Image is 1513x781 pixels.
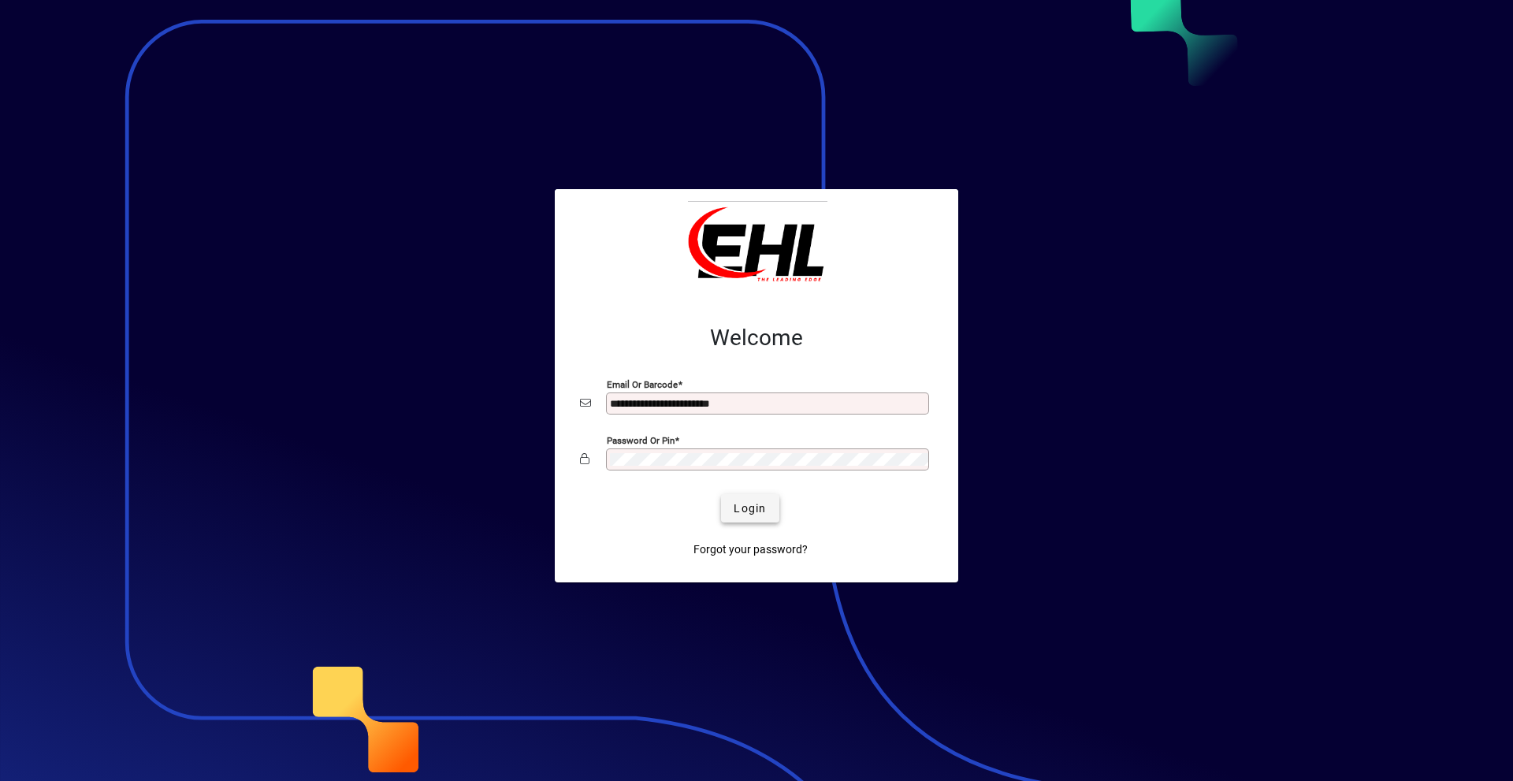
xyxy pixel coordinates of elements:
h2: Welcome [580,325,933,351]
a: Forgot your password? [687,535,814,563]
mat-label: Password or Pin [607,435,675,446]
span: Forgot your password? [693,541,808,558]
button: Login [721,494,779,523]
mat-label: Email or Barcode [607,379,678,390]
span: Login [734,500,766,517]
